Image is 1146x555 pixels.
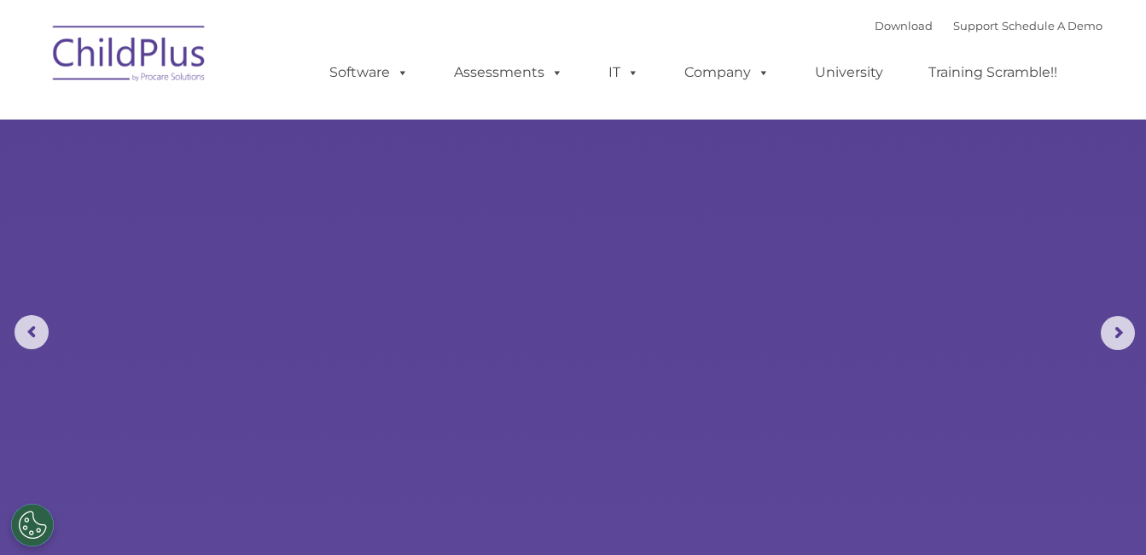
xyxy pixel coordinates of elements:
a: Support [953,19,998,32]
a: Assessments [437,55,580,90]
a: Company [667,55,787,90]
img: ChildPlus by Procare Solutions [44,14,215,99]
font: | [875,19,1102,32]
button: Cookies Settings [11,504,54,546]
a: Training Scramble!! [911,55,1074,90]
a: Software [312,55,426,90]
a: Download [875,19,933,32]
a: Schedule A Demo [1002,19,1102,32]
a: IT [591,55,656,90]
a: University [798,55,900,90]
